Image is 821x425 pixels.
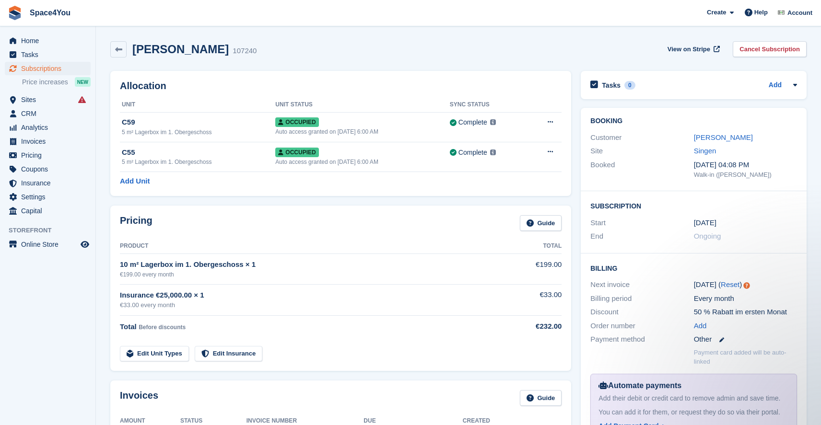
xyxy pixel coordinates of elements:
a: menu [5,62,91,75]
div: Insurance €25,000.00 × 1 [120,290,493,301]
span: Account [787,8,812,18]
h2: Pricing [120,215,152,231]
div: €232.00 [493,321,562,332]
i: Smart entry sync failures have occurred [78,96,86,103]
a: Guide [520,390,562,406]
span: Home [21,34,79,47]
div: Site [590,146,693,157]
div: [DATE] ( ) [694,279,797,290]
div: Start [590,218,693,229]
div: Add their debit or credit card to remove admin and save time. [598,393,789,403]
div: Next invoice [590,279,693,290]
div: Walk-in ([PERSON_NAME]) [694,170,797,180]
div: 5 m² Lagerbox im 1. Obergeschoss [122,128,275,137]
h2: Allocation [120,80,562,92]
a: Cancel Subscription [733,41,807,57]
span: Ongoing [694,232,721,240]
img: Finn-Kristof Kausch [776,8,786,17]
img: icon-info-grey-7440780725fd019a000dd9b08b2336e03edf1995a4989e88bcd33f0948082b44.svg [490,119,496,125]
div: Other [694,334,797,345]
th: Unit Status [275,97,450,113]
span: Price increases [22,78,68,87]
div: [DATE] 04:08 PM [694,160,797,171]
span: Capital [21,204,79,218]
a: Edit Unit Types [120,346,189,362]
a: View on Stripe [664,41,722,57]
th: Total [493,239,562,254]
a: menu [5,135,91,148]
a: Add [694,321,707,332]
a: Add Unit [120,176,150,187]
span: Sites [21,93,79,106]
span: Subscriptions [21,62,79,75]
div: You can add it for them, or request they do so via their portal. [598,407,789,417]
div: C59 [122,117,275,128]
div: 10 m² Lagerbox im 1. Obergeschoss × 1 [120,259,493,270]
span: Occupied [275,117,318,127]
div: C55 [122,147,275,158]
h2: Subscription [590,201,797,210]
div: Complete [458,148,487,158]
img: stora-icon-8386f47178a22dfd0bd8f6a31ec36ba5ce8667c1dd55bd0f319d3a0aa187defe.svg [8,6,22,20]
div: 5 m² Lagerbox im 1. Obergeschoss [122,158,275,166]
th: Sync Status [450,97,528,113]
div: Tooltip anchor [742,281,751,290]
div: 107240 [233,46,257,57]
a: Space4You [26,5,74,21]
span: Total [120,322,137,331]
th: Unit [120,97,275,113]
div: Customer [590,132,693,143]
a: Guide [520,215,562,231]
span: Tasks [21,48,79,61]
img: icon-info-grey-7440780725fd019a000dd9b08b2336e03edf1995a4989e88bcd33f0948082b44.svg [490,149,496,155]
a: menu [5,162,91,176]
div: Auto access granted on [DATE] 6:00 AM [275,158,450,166]
a: menu [5,204,91,218]
span: Settings [21,190,79,204]
a: Add [769,80,782,91]
span: Create [707,8,726,17]
div: Complete [458,117,487,127]
h2: Billing [590,263,797,273]
div: Auto access granted on [DATE] 6:00 AM [275,127,450,136]
div: NEW [75,77,91,87]
a: menu [5,107,91,120]
a: Reset [721,280,739,288]
a: menu [5,48,91,61]
span: Help [754,8,768,17]
a: Price increases NEW [22,77,91,87]
span: Before discounts [139,324,186,331]
h2: Booking [590,117,797,125]
a: menu [5,93,91,106]
a: menu [5,238,91,251]
a: Singen [694,147,716,155]
a: [PERSON_NAME] [694,133,753,141]
p: Payment card added will be auto-linked [694,348,797,367]
div: Payment method [590,334,693,345]
td: €199.00 [493,254,562,284]
div: Order number [590,321,693,332]
a: menu [5,121,91,134]
time: 2025-09-14 23:00:00 UTC [694,218,716,229]
td: €33.00 [493,284,562,315]
span: CRM [21,107,79,120]
a: Edit Insurance [195,346,263,362]
h2: Invoices [120,390,158,406]
span: Occupied [275,148,318,157]
div: €199.00 every month [120,270,493,279]
a: Preview store [79,239,91,250]
a: menu [5,34,91,47]
th: Product [120,239,493,254]
div: Automate payments [598,380,789,391]
span: Coupons [21,162,79,176]
span: View on Stripe [668,45,710,54]
a: menu [5,190,91,204]
span: Invoices [21,135,79,148]
span: Insurance [21,176,79,190]
div: 0 [624,81,635,90]
a: menu [5,149,91,162]
span: Storefront [9,226,95,235]
h2: [PERSON_NAME] [132,43,229,56]
div: Every month [694,293,797,304]
div: Billing period [590,293,693,304]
